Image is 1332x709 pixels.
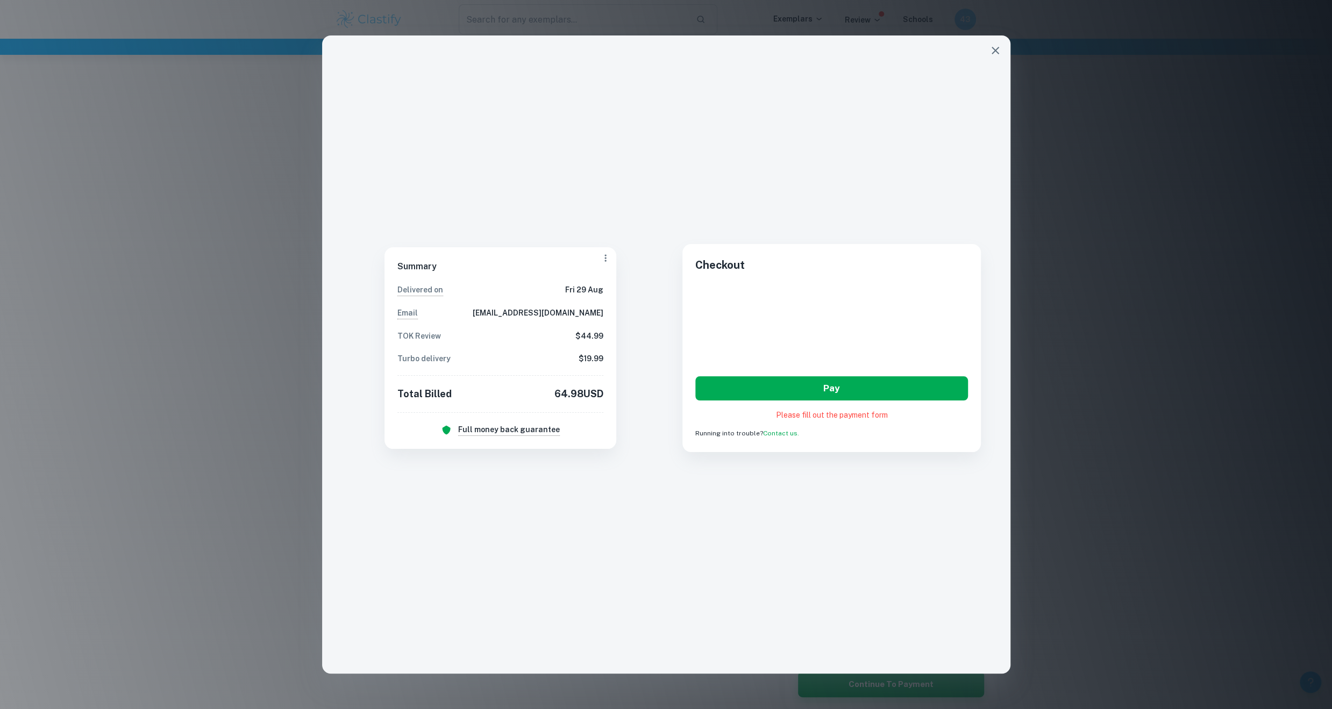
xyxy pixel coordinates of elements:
[397,307,418,319] p: We will notify you here once your review is completed
[575,330,603,342] p: $ 44.99
[397,353,451,364] p: Turbo delivery
[565,284,603,296] p: Fri 29 Aug
[554,386,603,402] p: 64.98 USD
[695,429,799,437] span: Running into trouble?
[397,386,452,402] p: Total Billed
[695,376,967,400] button: Pay
[579,353,603,364] p: $ 19.99
[473,307,603,319] p: [EMAIL_ADDRESS][DOMAIN_NAME]
[693,280,970,366] iframe: Secure payment input frame
[695,257,967,273] h5: Checkout
[397,284,443,296] p: Delivery in 24 hours including weekends. It's possible that the review will be delivered earlier.
[397,260,603,273] h6: Summary
[458,424,560,436] h6: If our review is not accurate or there are any critical mistakes, we will fully refund your payment.
[763,429,799,437] a: Contact us.
[695,409,967,421] p: Please fill out the payment form
[397,330,441,342] p: TOK Review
